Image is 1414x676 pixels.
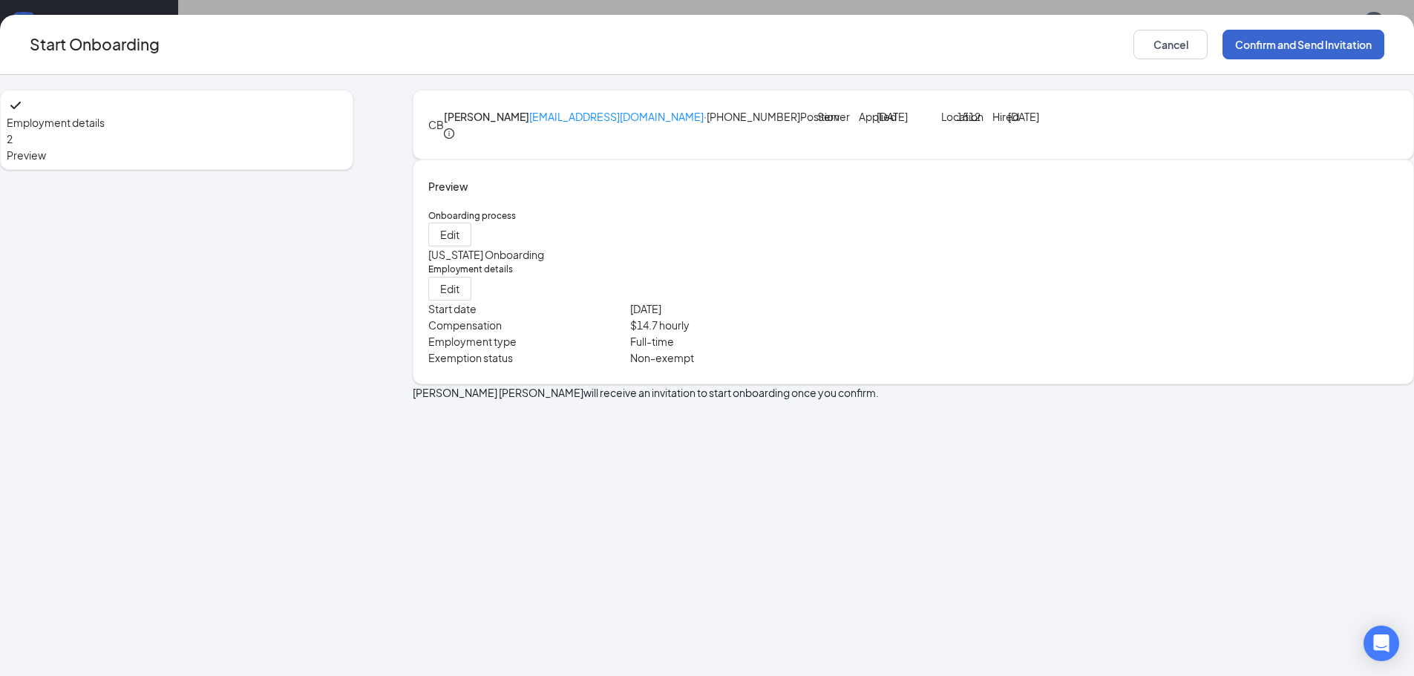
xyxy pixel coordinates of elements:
button: Edit [428,277,471,301]
p: Applied [859,108,877,125]
p: [PERSON_NAME] [PERSON_NAME] will receive an invitation to start onboarding once you confirm. [413,384,1414,401]
span: Preview [7,147,347,163]
p: Location [941,108,957,125]
button: Edit [428,223,471,246]
span: Edit [440,280,459,297]
p: [DATE] [877,108,912,125]
h5: Onboarding process [428,209,1398,223]
p: [DATE] [630,301,913,317]
p: 1512 [957,108,988,125]
button: Confirm and Send Invitation [1222,30,1384,59]
p: Server [817,108,853,125]
button: Cancel [1133,30,1208,59]
p: Position [800,108,818,125]
p: Exemption status [428,350,630,366]
span: info-circle [444,128,454,139]
span: 2 [7,132,13,145]
h4: Preview [428,178,1398,194]
p: Compensation [428,317,630,333]
p: [DATE] [1008,108,1039,125]
a: [EMAIL_ADDRESS][DOMAIN_NAME] [529,110,704,123]
p: Start date [428,301,630,317]
p: · [PHONE_NUMBER] [529,108,800,126]
span: Employment details [7,114,347,131]
p: Employment type [428,333,630,350]
span: [US_STATE] Onboarding [428,248,544,261]
p: $ 14.7 hourly [630,317,913,333]
p: Full-time [630,333,913,350]
h5: Employment details [428,263,1398,276]
h3: Start Onboarding [30,32,160,56]
p: Hired [992,108,1008,125]
svg: Checkmark [7,96,24,114]
div: Open Intercom Messenger [1364,626,1399,661]
div: CB [428,117,444,133]
p: Non-exempt [630,350,913,366]
span: Edit [440,226,459,243]
h4: [PERSON_NAME] [444,108,529,125]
